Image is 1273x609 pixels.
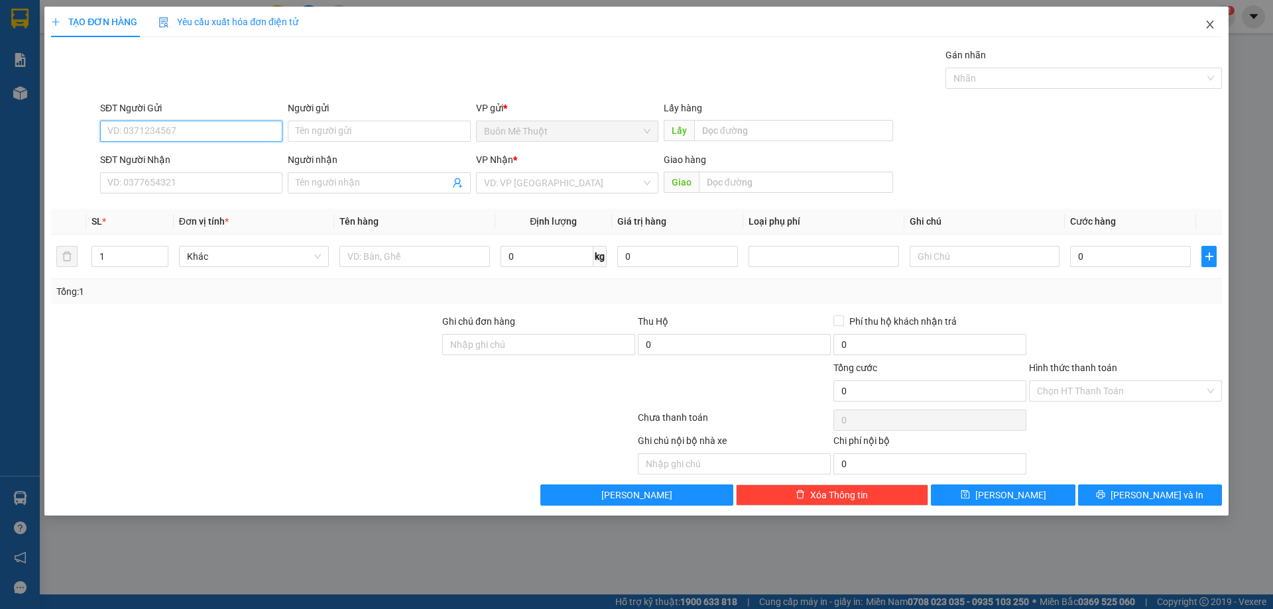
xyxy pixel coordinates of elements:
[158,17,169,28] img: icon
[288,101,470,115] div: Người gửi
[638,316,668,327] span: Thu Hộ
[975,488,1046,502] span: [PERSON_NAME]
[699,172,893,193] input: Dọc đường
[51,17,137,27] span: TẠO ĐƠN HÀNG
[442,334,635,355] input: Ghi chú đơn hàng
[1202,251,1215,262] span: plus
[484,121,650,141] span: Buôn Mê Thuột
[476,154,513,165] span: VP Nhận
[1096,490,1105,500] span: printer
[664,172,699,193] span: Giao
[617,246,738,267] input: 0
[452,178,463,188] span: user-add
[636,410,832,433] div: Chưa thanh toán
[796,490,805,500] span: delete
[476,101,658,115] div: VP gửi
[158,17,298,27] span: Yêu cầu xuất hóa đơn điện tử
[664,103,702,113] span: Lấy hàng
[833,433,1026,453] div: Chi phí nội bộ
[51,17,60,27] span: plus
[530,216,577,227] span: Định lượng
[339,246,489,267] input: VD: Bàn, Ghế
[1111,488,1203,502] span: [PERSON_NAME] và In
[910,246,1060,267] input: Ghi Chú
[1070,216,1116,227] span: Cước hàng
[601,488,672,502] span: [PERSON_NAME]
[664,120,694,141] span: Lấy
[288,152,470,167] div: Người nhận
[945,50,986,60] label: Gán nhãn
[1201,246,1216,267] button: plus
[810,488,868,502] span: Xóa Thông tin
[339,216,379,227] span: Tên hàng
[1029,362,1117,373] label: Hình thức thanh toán
[736,484,929,506] button: deleteXóa Thông tin
[179,216,229,227] span: Đơn vị tính
[593,246,607,267] span: kg
[56,246,78,267] button: delete
[638,433,831,453] div: Ghi chú nội bộ nhà xe
[617,216,666,227] span: Giá trị hàng
[961,490,970,500] span: save
[187,247,321,266] span: Khác
[904,209,1065,235] th: Ghi chú
[540,484,733,506] button: [PERSON_NAME]
[931,484,1075,506] button: save[PERSON_NAME]
[638,453,831,474] input: Nhập ghi chú
[833,362,877,373] span: Tổng cước
[664,154,706,165] span: Giao hàng
[1078,484,1222,506] button: printer[PERSON_NAME] và In
[743,209,904,235] th: Loại phụ phí
[442,316,515,327] label: Ghi chú đơn hàng
[100,152,282,167] div: SĐT Người Nhận
[844,314,962,329] span: Phí thu hộ khách nhận trả
[100,101,282,115] div: SĐT Người Gửi
[1205,19,1215,30] span: close
[56,284,491,299] div: Tổng: 1
[694,120,893,141] input: Dọc đường
[1191,7,1229,44] button: Close
[91,216,102,227] span: SL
